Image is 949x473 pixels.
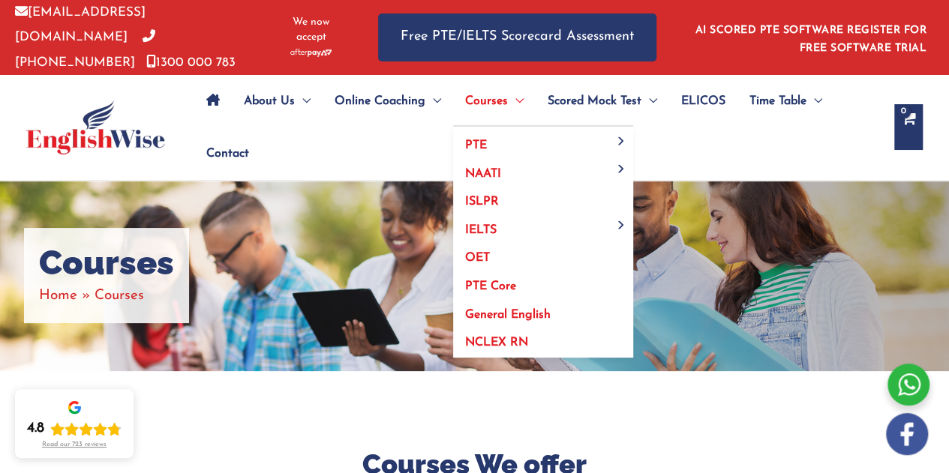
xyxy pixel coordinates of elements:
[95,289,144,303] span: Courses
[453,295,633,324] a: General English
[641,75,657,127] span: Menu Toggle
[613,165,630,173] span: Menu Toggle
[508,75,524,127] span: Menu Toggle
[206,127,249,180] span: Contact
[453,211,633,239] a: IELTSMenu Toggle
[681,75,725,127] span: ELICOS
[39,283,174,308] nav: Breadcrumbs
[886,413,928,455] img: white-facebook.png
[749,75,806,127] span: Time Table
[453,183,633,211] a: ISLPR
[613,221,630,229] span: Menu Toggle
[686,13,934,61] aside: Header Widget 1
[295,75,311,127] span: Menu Toggle
[453,127,633,155] a: PTEMenu Toggle
[806,75,822,127] span: Menu Toggle
[335,75,425,127] span: Online Coaching
[894,104,923,150] a: View Shopping Cart, empty
[244,75,295,127] span: About Us
[39,243,174,283] h1: Courses
[323,75,453,127] a: Online CoachingMenu Toggle
[27,420,122,438] div: Rating: 4.8 out of 5
[465,224,497,236] span: IELTS
[194,127,249,180] a: Contact
[27,420,44,438] div: 4.8
[613,136,630,145] span: Menu Toggle
[378,13,656,61] a: Free PTE/IELTS Scorecard Assessment
[465,252,490,264] span: OET
[453,75,536,127] a: CoursesMenu Toggle
[465,139,487,151] span: PTE
[465,75,508,127] span: Courses
[465,168,501,180] span: NAATI
[39,289,77,303] a: Home
[194,75,879,180] nav: Site Navigation: Main Menu
[290,49,332,57] img: Afterpay-Logo
[536,75,669,127] a: Scored Mock TestMenu Toggle
[669,75,737,127] a: ELICOS
[425,75,441,127] span: Menu Toggle
[42,441,107,449] div: Read our 723 reviews
[232,75,323,127] a: About UsMenu Toggle
[465,280,516,292] span: PTE Core
[453,239,633,268] a: OET
[548,75,641,127] span: Scored Mock Test
[281,15,341,45] span: We now accept
[465,337,528,349] span: NCLEX RN
[453,154,633,183] a: NAATIMenu Toggle
[15,31,155,68] a: [PHONE_NUMBER]
[465,309,551,321] span: General English
[737,75,834,127] a: Time TableMenu Toggle
[465,196,499,208] span: ISLPR
[453,268,633,296] a: PTE Core
[695,25,927,54] a: AI SCORED PTE SOFTWARE REGISTER FOR FREE SOFTWARE TRIAL
[26,100,165,154] img: cropped-ew-logo
[146,56,236,69] a: 1300 000 783
[453,324,633,358] a: NCLEX RN
[15,6,146,43] a: [EMAIL_ADDRESS][DOMAIN_NAME]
